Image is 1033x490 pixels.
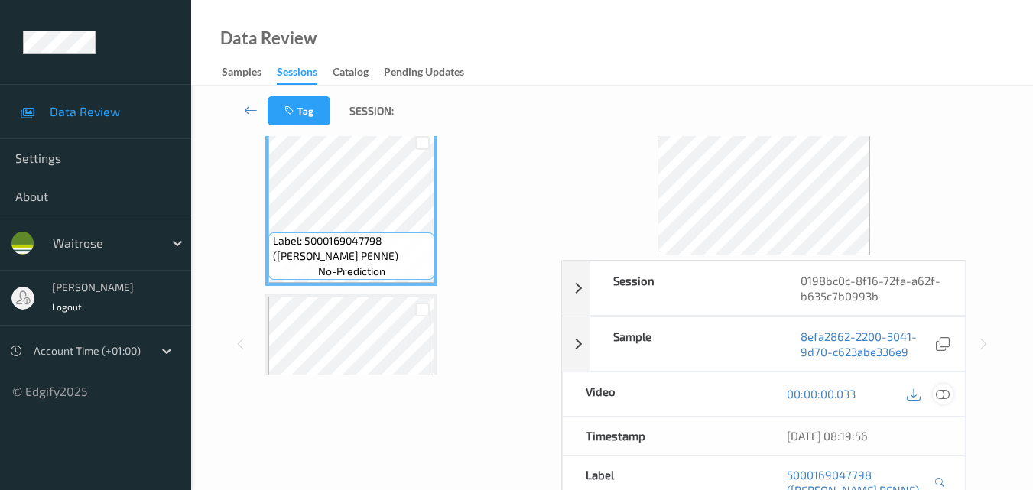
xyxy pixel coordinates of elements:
[277,62,333,85] a: Sessions
[222,64,261,83] div: Samples
[384,64,464,83] div: Pending Updates
[268,96,330,125] button: Tag
[590,261,778,315] div: Session
[590,317,778,371] div: Sample
[563,372,764,416] div: Video
[562,316,965,372] div: Sample8efa2862-2200-3041-9d70-c623abe336e9
[384,62,479,83] a: Pending Updates
[220,31,317,46] div: Data Review
[778,261,965,315] div: 0198bc0c-8f16-72fa-a62f-b635c7b0993b
[349,103,394,118] span: Session:
[222,62,277,83] a: Samples
[801,329,933,359] a: 8efa2862-2200-3041-9d70-c623abe336e9
[273,233,431,264] span: Label: 5000169047798 ([PERSON_NAME] PENNE)
[318,264,385,279] span: no-prediction
[562,261,965,316] div: Session0198bc0c-8f16-72fa-a62f-b635c7b0993b
[563,417,764,455] div: Timestamp
[333,64,369,83] div: Catalog
[333,62,384,83] a: Catalog
[787,428,942,443] div: [DATE] 08:19:56
[277,64,317,85] div: Sessions
[787,386,856,401] a: 00:00:00.033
